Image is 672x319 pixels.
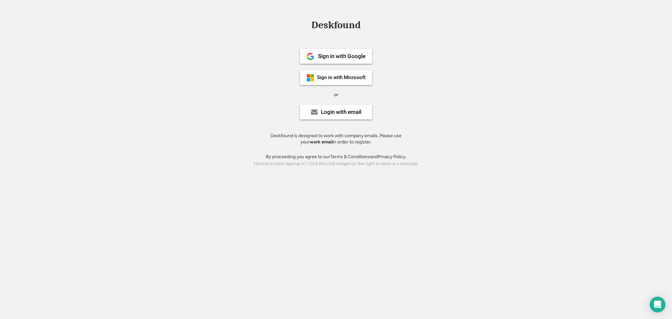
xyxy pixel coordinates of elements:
[308,20,364,30] div: Deskfound
[317,75,366,80] div: Sign in with Microsoft
[378,154,406,159] a: Privacy Policy.
[334,92,338,98] div: or
[306,53,314,60] img: 1024px-Google__G__Logo.svg.png
[266,154,406,160] div: By proceeding you agree to our and
[318,53,366,59] div: Sign in with Google
[321,109,361,115] div: Login with email
[330,154,370,159] a: Terms & Conditions
[310,139,333,145] strong: work email
[262,133,410,145] div: Deskfound is designed to work with company emails. Please use your in order to register.
[306,74,314,82] img: ms-symbollockup_mssymbol_19.png
[650,297,665,312] div: Open Intercom Messenger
